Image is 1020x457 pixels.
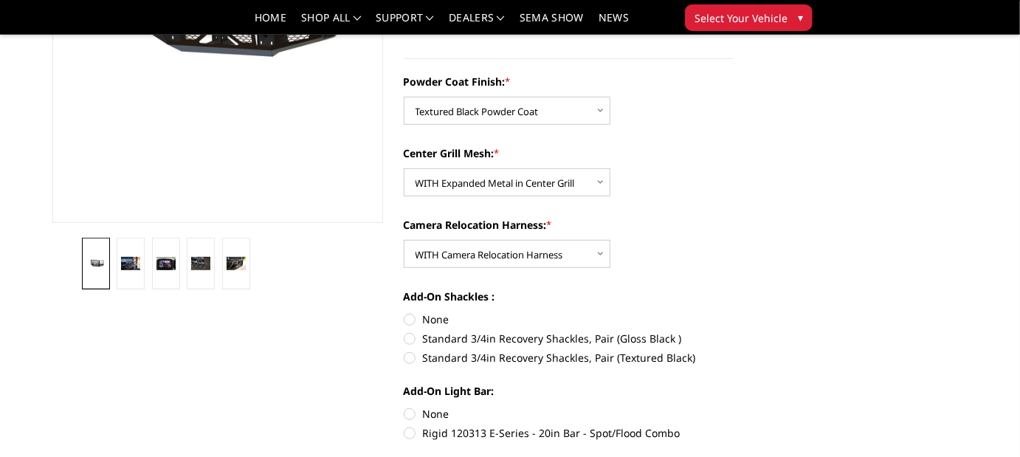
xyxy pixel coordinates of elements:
[599,13,629,34] a: News
[404,74,734,89] label: Powder Coat Finish:
[255,13,286,34] a: Home
[156,257,176,269] img: Clear View Camera: Relocate your front camera and keep the functionality completely.
[404,425,734,441] label: Rigid 120313 E-Series - 20in Bar - Spot/Flood Combo
[404,312,734,327] label: None
[404,350,734,365] label: Standard 3/4in Recovery Shackles, Pair (Textured Black)
[404,383,734,399] label: Add-On Light Bar:
[520,13,584,34] a: SEMA Show
[685,4,813,31] button: Select Your Vehicle
[404,406,734,422] label: None
[798,10,803,25] span: ▾
[404,289,734,304] label: Add-On Shackles :
[404,217,734,233] label: Camera Relocation Harness:
[695,10,788,26] span: Select Your Vehicle
[404,331,734,346] label: Standard 3/4in Recovery Shackles, Pair (Gloss Black )
[376,13,434,34] a: Support
[301,13,361,34] a: shop all
[86,259,106,268] img: 2023-2025 Ford F450-550 - FT Series - Extreme Front Bumper
[404,145,734,161] label: Center Grill Mesh:
[449,13,505,34] a: Dealers
[191,257,210,269] img: 2023-2025 Ford F450-550 - FT Series - Extreme Front Bumper
[946,386,1020,457] iframe: Chat Widget
[121,257,140,269] img: 2023-2025 Ford F450-550 - FT Series - Extreme Front Bumper
[227,257,246,269] img: 2023-2025 Ford F450-550 - FT Series - Extreme Front Bumper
